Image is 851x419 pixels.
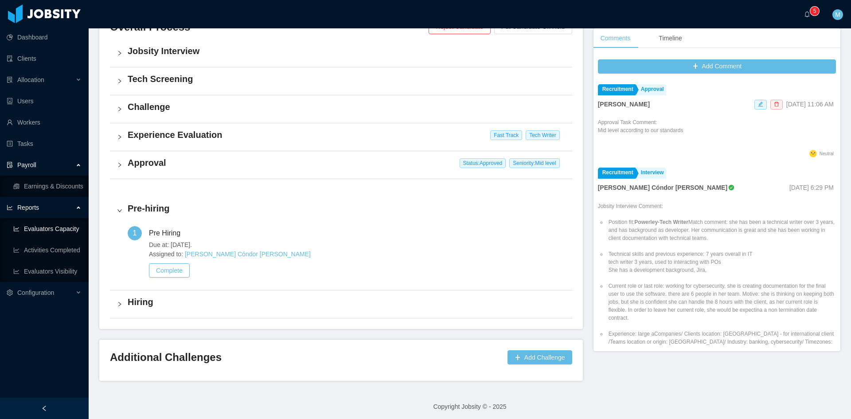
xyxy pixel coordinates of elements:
button: Complete [149,263,190,278]
div: Comments [593,28,638,48]
a: icon: line-chartEvaluators Visibility [13,262,82,280]
a: Recruitment [598,168,636,179]
li: Position fit: Match comment: she has been a technical writer over 3 years, and has background as ... [607,218,836,242]
span: [DATE] 11:06 AM [786,101,834,108]
i: icon: right [117,302,122,307]
a: icon: robotUsers [7,92,82,110]
span: Neutral [820,151,834,156]
i: icon: right [117,78,122,84]
div: icon: rightApproval [110,151,572,179]
i: icon: delete [774,102,779,107]
h4: Experience Evaluation [128,129,565,141]
span: Reports [17,204,39,211]
span: Status: Approved [460,158,506,168]
li: Technical skills and previous experience: 7 years overall in IT tech writer 3 years, used to inte... [607,250,836,274]
div: Approval Task Comment: [598,118,683,148]
i: icon: setting [7,290,13,296]
i: icon: line-chart [7,204,13,211]
a: icon: profileTasks [7,135,82,153]
sup: 5 [810,7,819,16]
i: icon: solution [7,77,13,83]
i: icon: edit [758,102,763,107]
div: icon: rightTech Screening [110,67,572,95]
strong: [PERSON_NAME] [598,101,650,108]
span: Allocation [17,76,44,83]
a: Interview [636,168,666,179]
a: icon: line-chartActivities Completed [13,241,82,259]
h3: Additional Challenges [110,350,504,364]
strong: [PERSON_NAME] Cóndor [PERSON_NAME] [598,184,727,191]
span: Seniority: Mid level [509,158,559,168]
h4: Jobsity Interview [128,45,565,57]
div: icon: rightJobsity Interview [110,39,572,67]
div: icon: rightChallenge [110,95,572,123]
a: icon: auditClients [7,50,82,67]
button: icon: plusAdd Comment [598,59,836,74]
li: Experience: large aCompanies/ Clients location: [GEOGRAPHIC_DATA] - for international client /Tea... [607,330,836,354]
i: icon: right [117,208,122,213]
span: Tech Writer [526,130,559,140]
a: icon: userWorkers [7,114,82,131]
h4: Tech Screening [128,73,565,85]
i: icon: right [117,106,122,112]
i: icon: right [117,162,122,168]
div: icon: rightHiring [110,290,572,318]
p: Mid level according to our standards [598,126,683,134]
i: icon: file-protect [7,162,13,168]
h4: Approval [128,157,565,169]
p: 5 [813,7,816,16]
a: Recruitment [598,84,636,95]
i: icon: right [117,51,122,56]
span: M [835,9,840,20]
div: icon: rightExperience Evaluation [110,123,572,151]
h4: Pre-hiring [128,202,565,215]
span: Configuration [17,289,54,296]
h4: Hiring [128,296,565,308]
span: Fast Track [490,130,522,140]
button: icon: plusAdd Challenge [507,350,572,364]
a: Complete [149,267,190,274]
div: Pre Hiring [149,226,187,240]
span: 1 [133,229,137,237]
span: [DATE] 6:29 PM [789,184,834,191]
a: Approval [636,84,666,95]
a: [PERSON_NAME] Cóndor [PERSON_NAME] [185,251,311,258]
i: icon: bell [804,11,810,17]
span: Due at: [DATE]. [149,240,565,250]
div: icon: rightPre-hiring [110,197,572,224]
div: Timeline [652,28,689,48]
span: Payroll [17,161,36,168]
i: icon: right [117,134,122,140]
li: Current role or last role: working for cybersecurity, she is creating documentation for the final... [607,282,836,322]
a: icon: reconciliationEarnings & Discounts [13,177,82,195]
strong: Powerley-Tech Writer [634,219,688,225]
a: icon: line-chartEvaluators Capacity [13,220,82,238]
h4: Challenge [128,101,565,113]
a: icon: pie-chartDashboard [7,28,82,46]
span: Assigned to: [149,250,565,259]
